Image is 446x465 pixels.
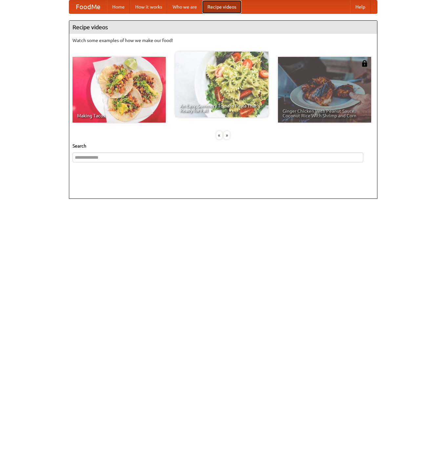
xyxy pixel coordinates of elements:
p: Watch some examples of how we make our food! [73,37,374,44]
span: Making Tacos [77,113,161,118]
a: An Easy, Summery Tomato Pasta That's Ready for Fall [175,52,268,117]
h4: Recipe videos [69,21,377,34]
a: Who we are [167,0,202,13]
div: « [216,131,222,139]
a: How it works [130,0,167,13]
span: An Easy, Summery Tomato Pasta That's Ready for Fall [180,104,264,113]
h5: Search [73,143,374,149]
div: » [224,131,230,139]
a: FoodMe [69,0,107,13]
img: 483408.png [361,60,368,67]
a: Home [107,0,130,13]
a: Help [350,0,371,13]
a: Recipe videos [202,0,242,13]
a: Making Tacos [73,57,166,123]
